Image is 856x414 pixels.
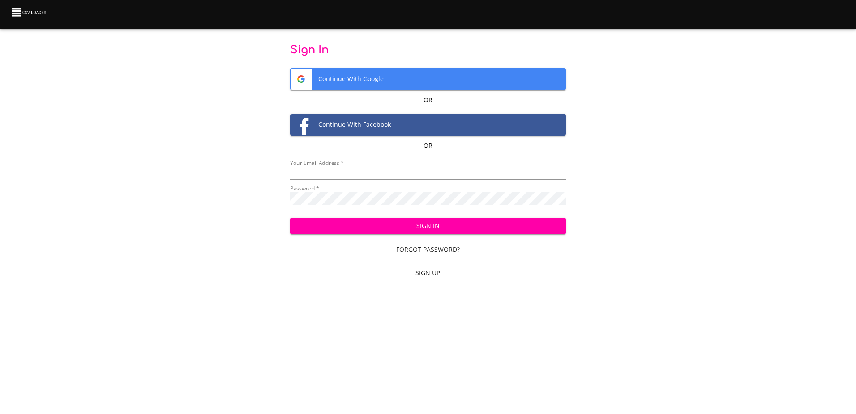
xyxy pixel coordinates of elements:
a: Sign Up [290,265,566,281]
span: Continue With Google [291,69,565,90]
img: CSV Loader [11,6,48,18]
span: Continue With Facebook [291,114,565,135]
img: Google logo [291,69,312,90]
span: Sign In [297,220,559,232]
p: Sign In [290,43,566,57]
img: Facebook logo [291,114,312,135]
p: Or [405,141,451,150]
button: Facebook logoContinue With Facebook [290,114,566,136]
p: Or [405,95,451,104]
label: Your Email Address [290,160,343,166]
label: Password [290,186,319,191]
a: Forgot Password? [290,241,566,258]
button: Google logoContinue With Google [290,68,566,90]
span: Forgot Password? [294,244,562,255]
span: Sign Up [294,267,562,279]
button: Sign In [290,218,566,234]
